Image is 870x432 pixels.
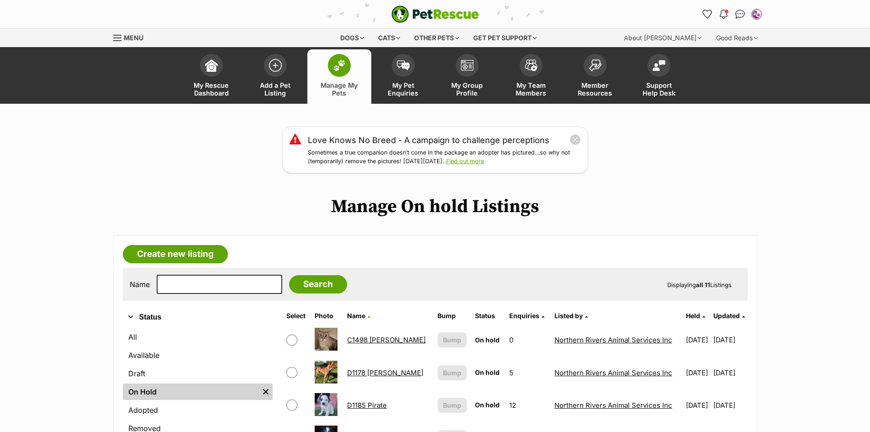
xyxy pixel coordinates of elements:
[506,357,550,389] td: 5
[434,309,470,323] th: Bump
[391,5,479,23] img: logo-e224e6f780fb5917bec1dbf3a21bbac754714ae5b6737aabdf751b685950b380.svg
[575,81,616,97] span: Member Resources
[383,81,424,97] span: My Pet Enquiries
[435,49,499,104] a: My Group Profile
[371,49,435,104] a: My Pet Enquiries
[735,10,745,19] img: chat-41dd97257d64d25036548639549fe6c8038ab92f7586957e7f3b1b290dea8141.svg
[333,59,346,71] img: manage-my-pets-icon-02211641906a0b7f246fdf0571729dbe1e7629f14944591b6c1af311fb30b64b.svg
[347,401,387,410] a: D1185 Pirate
[289,275,347,293] input: Search
[347,312,365,320] span: Name
[334,29,370,47] div: Dogs
[438,398,466,413] button: Bump
[191,81,232,97] span: My Rescue Dashboard
[686,312,700,320] span: Held
[311,309,343,323] th: Photo
[443,335,461,345] span: Bump
[443,400,461,410] span: Bump
[124,34,143,42] span: Menu
[283,309,311,323] th: Select
[638,81,680,97] span: Support Help Desk
[554,401,672,410] a: Northern Rivers Animal Services Inc
[511,81,552,97] span: My Team Members
[506,324,550,356] td: 0
[506,389,550,421] td: 12
[713,312,745,320] a: Updated
[123,329,273,345] a: All
[509,312,539,320] span: translation missing: en.admin.listings.index.attributes.enquiries
[713,389,746,421] td: [DATE]
[554,336,672,344] a: Northern Rivers Animal Services Inc
[627,49,691,104] a: Support Help Desk
[123,402,273,418] a: Adopted
[347,368,423,377] a: D1178 [PERSON_NAME]
[438,365,466,380] button: Bump
[130,280,150,288] label: Name
[319,81,360,97] span: Manage My Pets
[700,7,764,21] ul: Account quick links
[752,10,761,19] img: Northern Rivers Animal Services Inc profile pic
[391,5,479,23] a: PetRescue
[667,281,732,288] span: Displaying Listings
[471,309,505,323] th: Status
[554,368,672,377] a: Northern Rivers Animal Services Inc
[682,357,713,389] td: [DATE]
[179,49,243,104] a: My Rescue Dashboard
[443,368,461,378] span: Bump
[475,401,500,409] span: On hold
[408,29,465,47] div: Other pets
[696,281,710,288] strong: all 11
[563,49,627,104] a: Member Resources
[710,29,764,47] div: Good Reads
[269,59,282,72] img: add-pet-listing-icon-0afa8454b4691262ce3f59096e99ab1cd57d4a30225e0717b998d2c9b9846f56.svg
[308,134,549,146] a: Love Knows No Breed - A campaign to challenge perceptions
[653,60,665,71] img: help-desk-icon-fdf02630f3aa405de69fd3d07c3f3aa587a6932b1a1747fa1d2bba05be0121f9.svg
[509,312,544,320] a: Enquiries
[347,312,370,320] a: Name
[713,357,746,389] td: [DATE]
[589,59,601,71] img: member-resources-icon-8e73f808a243e03378d46382f2149f9095a855e16c252ad45f914b54edf8863c.svg
[397,60,410,70] img: pet-enquiries-icon-7e3ad2cf08bfb03b45e93fb7055b45f3efa6380592205ae92323e6603595dc1f.svg
[733,7,748,21] a: Conversations
[686,312,705,320] a: Held
[467,29,543,47] div: Get pet support
[569,134,581,145] button: close
[475,368,500,376] span: On hold
[617,29,708,47] div: About [PERSON_NAME]
[307,49,371,104] a: Manage My Pets
[123,311,273,323] button: Status
[372,29,406,47] div: Cats
[717,7,731,21] button: Notifications
[461,60,474,71] img: group-profile-icon-3fa3cf56718a62981997c0bc7e787c4b2cf8bcc04b72c1350f741eb67cf2f40e.svg
[308,149,581,166] p: Sometimes a true companion doesn’t come in the package an adopter has pictured…so why not (tempor...
[554,312,583,320] span: Listed by
[447,81,488,97] span: My Group Profile
[475,336,500,344] span: On hold
[347,336,426,344] a: C1498 [PERSON_NAME]
[525,59,538,71] img: team-members-icon-5396bd8760b3fe7c0b43da4ab00e1e3bb1a5d9ba89233759b79545d2d3fc5d0d.svg
[713,324,746,356] td: [DATE]
[123,245,228,263] a: Create new listing
[720,10,727,19] img: notifications-46538b983faf8c2785f20acdc204bb7945ddae34d4c08c2a6579f10ce5e182be.svg
[243,49,307,104] a: Add a Pet Listing
[259,384,273,400] a: Remove filter
[700,7,715,21] a: Favourites
[205,59,218,72] img: dashboard-icon-eb2f2d2d3e046f16d808141f083e7271f6b2e854fb5c12c21221c1fb7104beca.svg
[113,29,150,45] a: Menu
[682,389,713,421] td: [DATE]
[749,7,764,21] button: My account
[554,312,588,320] a: Listed by
[438,332,466,347] button: Bump
[446,158,484,165] a: Find out more
[255,81,296,97] span: Add a Pet Listing
[499,49,563,104] a: My Team Members
[123,365,273,382] a: Draft
[123,347,273,363] a: Available
[123,384,259,400] a: On Hold
[682,324,713,356] td: [DATE]
[713,312,740,320] span: Updated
